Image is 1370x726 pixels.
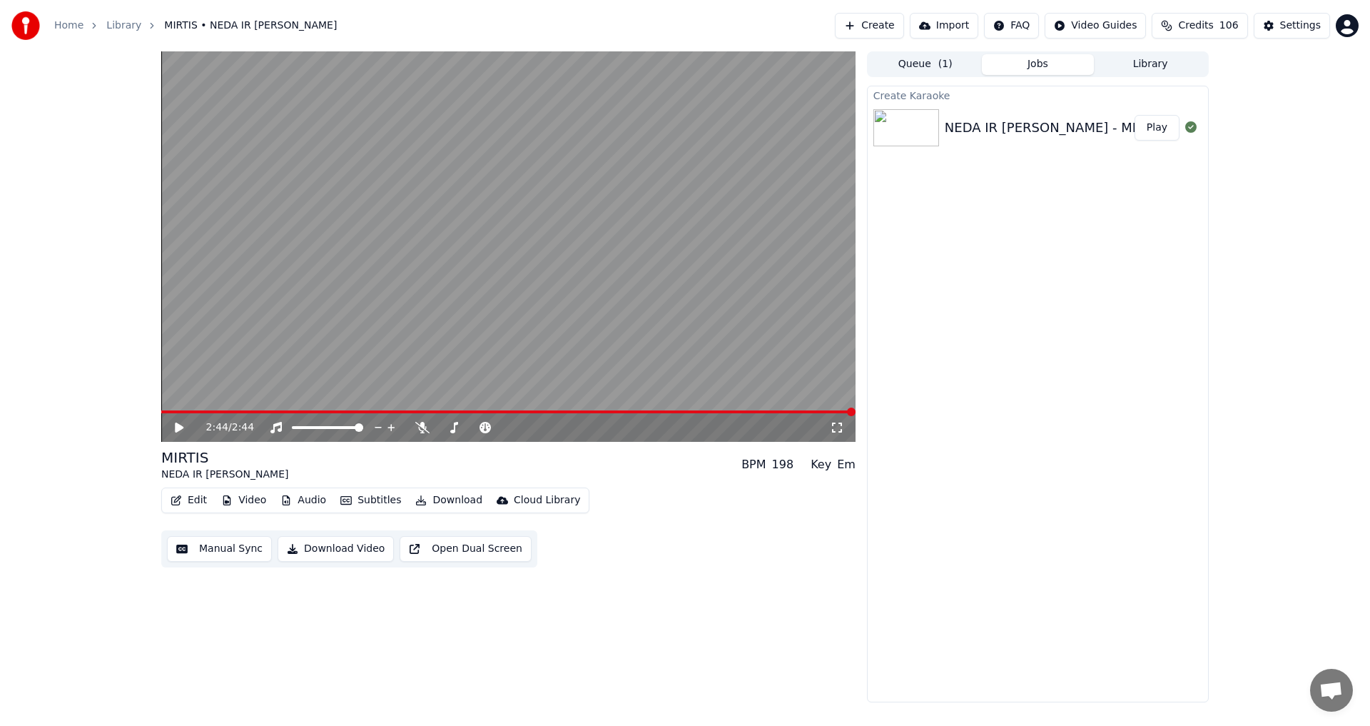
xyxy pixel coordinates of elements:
button: Import [910,13,978,39]
button: Settings [1254,13,1330,39]
button: Credits106 [1152,13,1247,39]
button: Library [1094,54,1207,75]
img: youka [11,11,40,40]
nav: breadcrumb [54,19,337,33]
span: ( 1 ) [938,57,953,71]
div: NEDA IR [PERSON_NAME] - MIRTIS [945,118,1164,138]
button: Edit [165,490,213,510]
div: Em [837,456,856,473]
div: Key [811,456,831,473]
button: Download Video [278,536,394,562]
button: Create [835,13,904,39]
div: Create Karaoke [868,86,1208,104]
div: Open chat [1310,669,1353,712]
div: BPM [741,456,766,473]
button: Manual Sync [167,536,272,562]
button: Jobs [982,54,1095,75]
div: / [206,420,240,435]
a: Library [106,19,141,33]
span: 2:44 [232,420,254,435]
button: Download [410,490,488,510]
span: 2:44 [206,420,228,435]
button: Audio [275,490,332,510]
button: Video Guides [1045,13,1146,39]
button: Queue [869,54,982,75]
button: Video [215,490,272,510]
div: 198 [772,456,794,473]
button: FAQ [984,13,1039,39]
a: Home [54,19,83,33]
div: Settings [1280,19,1321,33]
span: 106 [1219,19,1239,33]
button: Subtitles [335,490,407,510]
button: Play [1135,115,1179,141]
span: Credits [1178,19,1213,33]
div: MIRTIS [161,448,288,468]
span: MIRTIS • NEDA IR [PERSON_NAME] [164,19,337,33]
button: Open Dual Screen [400,536,532,562]
div: NEDA IR [PERSON_NAME] [161,468,288,482]
div: Cloud Library [514,493,580,508]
